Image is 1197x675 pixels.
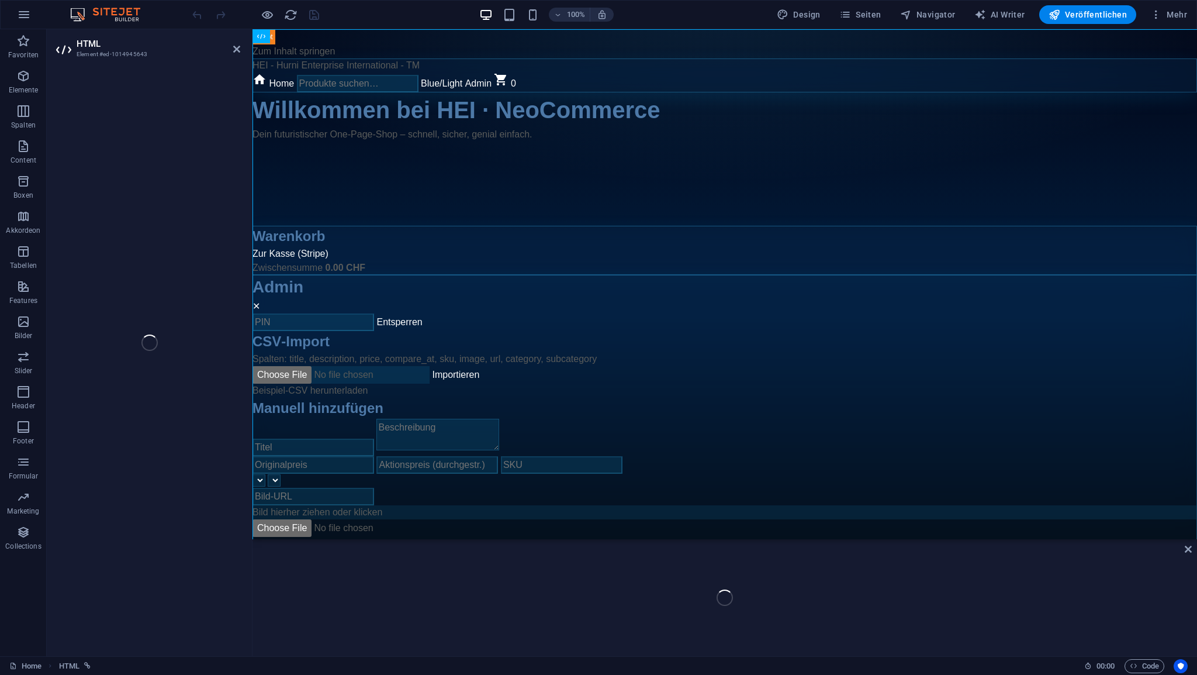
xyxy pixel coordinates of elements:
[44,46,166,63] input: Produkte suchen…
[283,8,297,22] button: reload
[1096,659,1115,673] span: 00 00
[777,9,821,20] span: Design
[970,5,1030,24] button: AI Writer
[124,427,245,445] input: Aktionspreis (durchgestr.)
[974,9,1025,20] span: AI Writer
[835,5,886,24] button: Seiten
[1105,662,1106,670] span: :
[772,5,825,24] div: Design (Strg+Alt+Y)
[284,8,297,22] i: Seite neu laden
[900,9,956,20] span: Navigator
[1146,5,1192,24] button: Mehr
[1125,659,1164,673] button: Code
[772,5,825,24] button: Design
[1049,9,1127,20] span: Veröffentlichen
[839,9,881,20] span: Seiten
[248,427,370,445] input: SKU
[895,5,960,24] button: Navigator
[1084,659,1115,673] h6: Session-Zeit
[597,9,607,20] i: Bei Größenänderung Zoomstufe automatisch an das gewählte Gerät anpassen.
[1150,9,1187,20] span: Mehr
[1039,5,1136,24] button: Veröffentlichen
[549,8,590,22] button: 100%
[1130,659,1159,673] span: Code
[566,8,585,22] h6: 100%
[1174,659,1188,673] button: Usercentrics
